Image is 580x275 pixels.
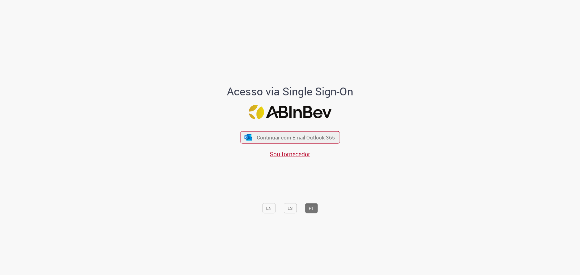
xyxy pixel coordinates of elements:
span: Continuar com Email Outlook 365 [257,134,335,141]
button: ES [284,203,297,213]
img: Logo ABInBev [249,104,331,119]
img: ícone Azure/Microsoft 360 [244,134,253,140]
button: ícone Azure/Microsoft 360 Continuar com Email Outlook 365 [240,131,340,143]
button: PT [305,203,318,213]
a: Sou fornecedor [270,150,310,158]
h1: Acesso via Single Sign-On [206,85,374,98]
button: EN [262,203,275,213]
